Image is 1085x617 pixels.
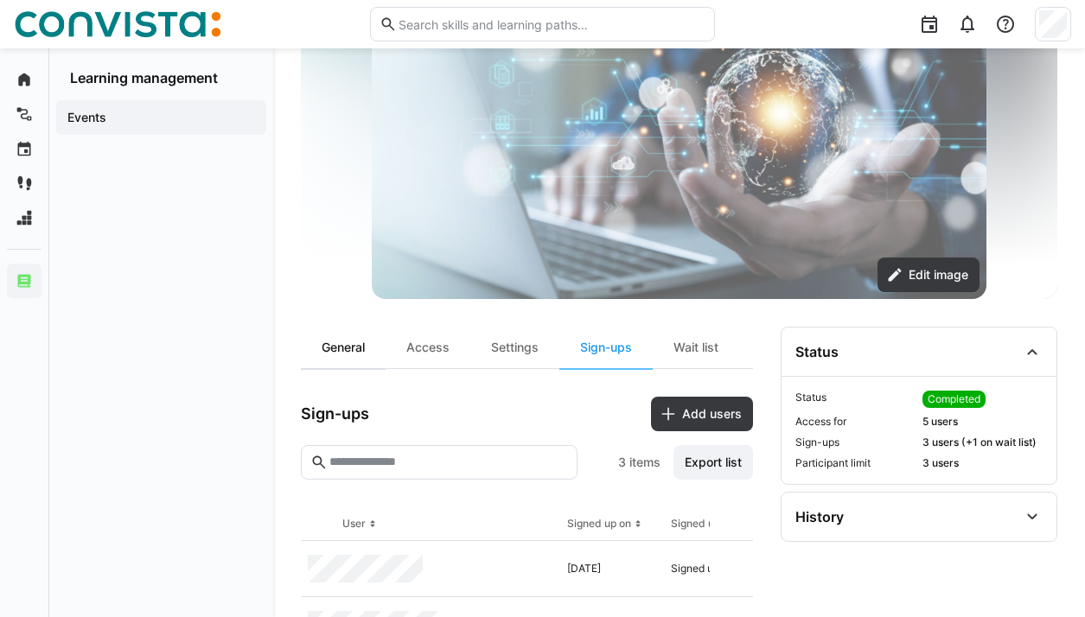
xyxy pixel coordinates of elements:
input: Search skills and learning paths… [397,16,705,32]
button: Export list [673,445,753,480]
span: [DATE] [567,562,601,576]
div: Signed up by [671,517,736,531]
div: Access [386,327,470,368]
span: items [629,454,661,471]
span: 3 users (+1 on wait list) [922,436,1043,449]
span: Access for [795,415,916,429]
div: History [795,508,844,525]
button: Add users [651,397,753,431]
div: Wait list [653,327,739,368]
div: User [342,517,366,531]
div: Sign-ups [559,327,653,368]
span: 5 users [922,415,1043,429]
div: Signed up on [567,517,631,531]
span: 3 users [922,456,1043,470]
span: 3 [618,454,626,471]
span: Sign-ups [795,436,916,449]
div: Status [795,343,839,360]
span: Completed [928,392,980,406]
h3: Sign-ups [301,404,369,423]
span: Signed up by admin [671,562,766,576]
span: Status [795,391,916,408]
button: Edit image [878,258,980,292]
span: Participant limit [795,456,916,470]
div: General [301,327,386,368]
div: Settings [470,327,559,368]
span: Add users [680,405,744,423]
span: Export list [682,454,744,471]
span: Edit image [906,266,971,283]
